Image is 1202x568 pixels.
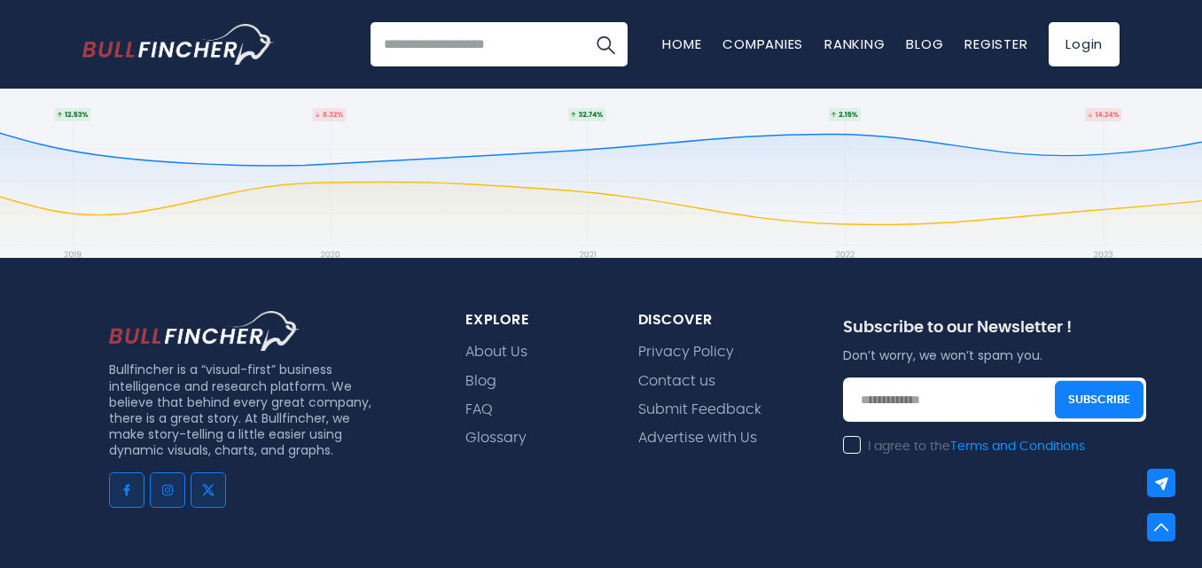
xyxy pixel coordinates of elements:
a: Terms and Conditions [950,440,1085,453]
a: Privacy Policy [638,344,734,361]
a: Login [1049,22,1120,66]
button: Search [583,22,628,66]
button: Subscribe [1055,381,1143,419]
div: Discover [638,311,800,330]
a: Advertise with Us [638,430,757,447]
div: explore [465,311,596,330]
a: Go to instagram [150,472,185,508]
a: FAQ [465,401,493,418]
iframe: reCAPTCHA [843,466,1112,535]
img: Bullfincher logo [82,24,274,65]
a: Go to twitter [191,472,226,508]
a: Go to facebook [109,472,144,508]
a: Blog [465,373,496,390]
a: Ranking [824,35,885,53]
p: Bullfincher is a “visual-first” business intelligence and research platform. We believe that behi... [109,362,379,458]
div: Subscribe to our Newsletter ! [843,318,1146,347]
a: Submit Feedback [638,401,761,418]
a: Companies [722,35,803,53]
a: Register [964,35,1027,53]
a: Go to homepage [82,24,273,65]
a: Glossary [465,430,527,447]
p: Don’t worry, we won’t spam you. [843,347,1146,363]
a: About Us [465,344,527,361]
img: footer logo [109,311,300,352]
a: Blog [906,35,943,53]
label: I agree to the [843,439,1085,455]
a: Contact us [638,373,715,390]
a: Home [662,35,701,53]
